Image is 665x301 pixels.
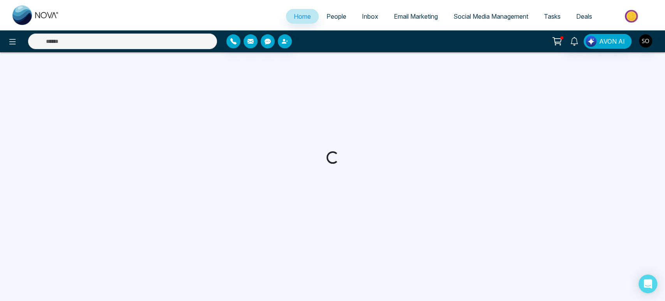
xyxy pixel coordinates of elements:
[294,12,311,20] span: Home
[544,12,561,20] span: Tasks
[446,9,536,24] a: Social Media Management
[568,9,600,24] a: Deals
[394,12,438,20] span: Email Marketing
[354,9,386,24] a: Inbox
[584,34,631,49] button: AVON AI
[586,36,596,47] img: Lead Flow
[639,34,652,48] img: User Avatar
[386,9,446,24] a: Email Marketing
[12,5,59,25] img: Nova CRM Logo
[286,9,319,24] a: Home
[639,274,657,293] div: Open Intercom Messenger
[599,37,625,46] span: AVON AI
[604,7,660,25] img: Market-place.gif
[576,12,592,20] span: Deals
[326,12,346,20] span: People
[319,9,354,24] a: People
[453,12,528,20] span: Social Media Management
[362,12,378,20] span: Inbox
[536,9,568,24] a: Tasks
